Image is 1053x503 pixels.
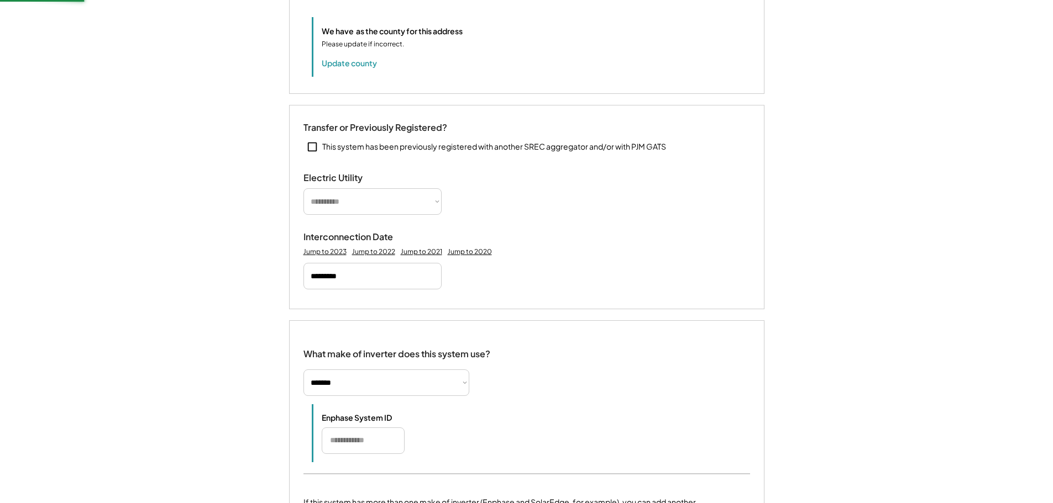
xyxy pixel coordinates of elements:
[322,57,377,68] button: Update county
[303,337,490,362] div: What make of inverter does this system use?
[303,247,347,256] div: Jump to 2023
[352,247,395,256] div: Jump to 2022
[322,39,404,49] div: Please update if incorrect.
[322,141,666,152] div: This system has been previously registered with another SREC aggregator and/or with PJM GATS
[322,412,432,422] div: Enphase System ID
[303,231,414,243] div: Interconnection Date
[448,247,492,256] div: Jump to 2020
[322,25,463,37] div: We have as the county for this address
[303,122,447,134] div: Transfer or Previously Registered?
[401,247,442,256] div: Jump to 2021
[303,172,414,184] div: Electric Utility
